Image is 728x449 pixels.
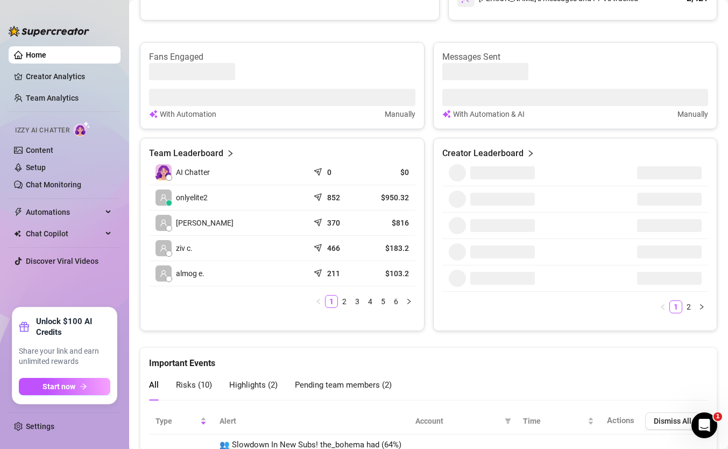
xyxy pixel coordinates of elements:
[26,225,102,242] span: Chat Copilot
[654,417,691,425] span: Dismiss All
[36,316,110,338] strong: Unlock $100 AI Credits
[517,408,600,434] th: Time
[527,147,534,160] span: right
[327,268,340,279] article: 211
[607,416,634,425] span: Actions
[149,408,213,434] th: Type
[645,412,700,430] button: Dismiss All
[369,243,409,254] article: $183.2
[402,295,415,308] li: Next Page
[677,108,708,120] article: Manually
[160,219,167,227] span: user
[9,26,89,37] img: logo-BBDzfeDw.svg
[406,298,412,305] span: right
[26,146,53,155] a: Content
[314,165,324,176] span: send
[26,51,46,59] a: Home
[377,296,389,307] a: 5
[442,147,524,160] article: Creator Leaderboard
[26,257,98,265] a: Discover Viral Videos
[176,268,204,279] span: almog e.
[364,296,376,307] a: 4
[364,295,377,308] li: 4
[149,108,158,120] img: svg%3e
[314,191,324,201] span: send
[315,298,322,305] span: left
[695,300,708,313] li: Next Page
[656,300,669,313] li: Previous Page
[369,167,409,178] article: $0
[312,295,325,308] button: left
[176,192,208,204] span: onlyelite2
[19,378,110,395] button: Start nowarrow-right
[160,244,167,252] span: user
[176,380,212,390] span: Risks ( 10 )
[14,208,23,216] span: thunderbolt
[351,296,363,307] a: 3
[156,164,172,180] img: izzy-ai-chatter-avatar-DDCN_rTZ.svg
[227,147,234,160] span: right
[402,295,415,308] button: right
[314,216,324,227] span: send
[327,192,340,203] article: 852
[149,348,708,370] div: Important Events
[327,167,331,178] article: 0
[691,412,717,438] iframe: Intercom live chat
[15,125,69,136] span: Izzy AI Chatter
[695,300,708,313] button: right
[26,68,112,85] a: Creator Analytics
[149,380,159,390] span: All
[669,300,682,313] li: 1
[442,51,709,63] article: Messages Sent
[327,243,340,254] article: 466
[26,94,79,102] a: Team Analytics
[453,108,525,120] article: With Automation & AI
[26,163,46,172] a: Setup
[415,415,500,427] span: Account
[369,268,409,279] article: $103.2
[656,300,669,313] button: left
[385,108,415,120] article: Manually
[442,108,451,120] img: svg%3e
[312,295,325,308] li: Previous Page
[325,295,338,308] li: 1
[523,415,585,427] span: Time
[351,295,364,308] li: 3
[149,147,223,160] article: Team Leaderboard
[670,301,682,313] a: 1
[176,217,234,229] span: [PERSON_NAME]
[369,192,409,203] article: $950.32
[327,218,340,228] article: 370
[713,412,722,421] span: 1
[176,166,210,178] span: AI Chatter
[326,296,337,307] a: 1
[26,204,102,221] span: Automations
[683,301,695,313] a: 2
[176,242,193,254] span: ziv c.
[19,321,30,332] span: gift
[74,121,90,137] img: AI Chatter
[698,304,705,310] span: right
[229,380,278,390] span: Highlights ( 2 )
[338,295,351,308] li: 2
[369,218,409,228] article: $816
[160,108,216,120] article: With Automation
[156,415,198,427] span: Type
[314,241,324,252] span: send
[377,295,390,308] li: 5
[160,270,167,277] span: user
[26,180,81,189] a: Chat Monitoring
[149,51,415,63] article: Fans Engaged
[390,295,402,308] li: 6
[80,383,87,390] span: arrow-right
[14,230,21,237] img: Chat Copilot
[338,296,350,307] a: 2
[43,382,75,391] span: Start now
[213,408,409,434] th: Alert
[505,418,511,424] span: filter
[19,346,110,367] span: Share your link and earn unlimited rewards
[314,266,324,277] span: send
[160,194,167,201] span: user
[660,304,666,310] span: left
[26,422,54,431] a: Settings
